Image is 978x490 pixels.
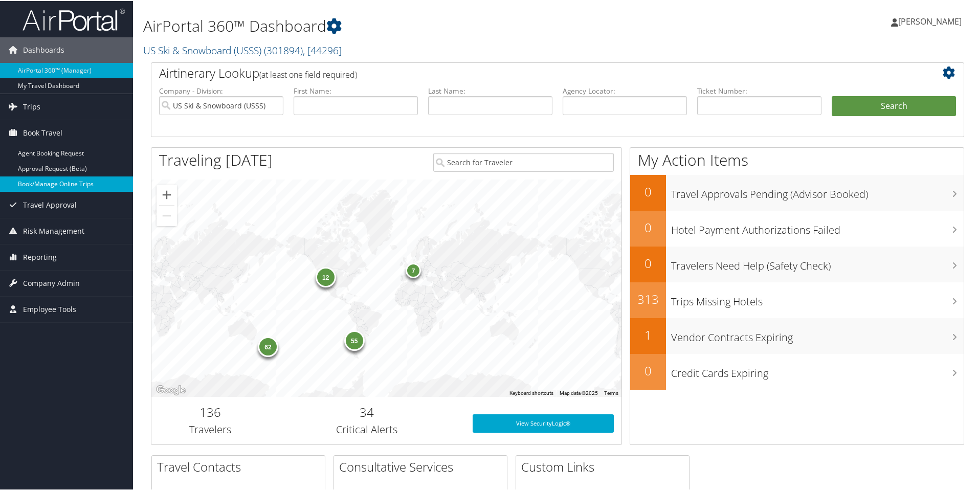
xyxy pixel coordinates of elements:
h2: Consultative Services [339,457,507,475]
h2: 34 [277,403,457,420]
button: Search [832,95,956,116]
span: Reporting [23,243,57,269]
label: First Name: [294,85,418,95]
h3: Travelers Need Help (Safety Check) [671,253,964,272]
div: 55 [344,329,364,350]
a: [PERSON_NAME] [891,5,972,36]
span: (at least one field required) [259,68,357,79]
span: Map data ©2025 [560,389,598,395]
h2: 0 [630,218,666,235]
a: 1Vendor Contracts Expiring [630,317,964,353]
span: Company Admin [23,270,80,295]
a: Open this area in Google Maps (opens a new window) [154,383,188,396]
button: Zoom out [157,205,177,225]
label: Ticket Number: [697,85,821,95]
label: Agency Locator: [563,85,687,95]
button: Keyboard shortcuts [509,389,553,396]
h1: My Action Items [630,148,964,170]
input: Search for Traveler [433,152,614,171]
h2: 0 [630,182,666,199]
span: Risk Management [23,217,84,243]
label: Company - Division: [159,85,283,95]
span: Employee Tools [23,296,76,321]
h2: Custom Links [521,457,689,475]
h2: 136 [159,403,261,420]
span: [PERSON_NAME] [898,15,962,26]
h2: 0 [630,254,666,271]
h2: Travel Contacts [157,457,325,475]
h2: Airtinerary Lookup [159,63,888,81]
span: Book Travel [23,119,62,145]
a: US Ski & Snowboard (USSS) [143,42,342,56]
a: Terms (opens in new tab) [604,389,618,395]
a: 0Hotel Payment Authorizations Failed [630,210,964,246]
span: Trips [23,93,40,119]
h3: Trips Missing Hotels [671,288,964,308]
h1: AirPortal 360™ Dashboard [143,14,696,36]
h3: Travel Approvals Pending (Advisor Booked) [671,181,964,201]
div: 7 [406,262,421,277]
h2: 1 [630,325,666,343]
img: airportal-logo.png [23,7,125,31]
span: ( 301894 ) [264,42,303,56]
span: , [ 44296 ] [303,42,342,56]
h3: Credit Cards Expiring [671,360,964,380]
h3: Critical Alerts [277,421,457,436]
h2: 313 [630,289,666,307]
h3: Travelers [159,421,261,436]
button: Zoom in [157,184,177,204]
h2: 0 [630,361,666,378]
img: Google [154,383,188,396]
h3: Hotel Payment Authorizations Failed [671,217,964,236]
span: Dashboards [23,36,64,62]
span: Travel Approval [23,191,77,217]
label: Last Name: [428,85,552,95]
a: View SecurityLogic® [473,413,614,432]
div: 12 [315,266,336,286]
a: 313Trips Missing Hotels [630,281,964,317]
h1: Traveling [DATE] [159,148,273,170]
a: 0Travel Approvals Pending (Advisor Booked) [630,174,964,210]
a: 0Credit Cards Expiring [630,353,964,389]
div: 62 [258,336,278,356]
h3: Vendor Contracts Expiring [671,324,964,344]
a: 0Travelers Need Help (Safety Check) [630,246,964,281]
